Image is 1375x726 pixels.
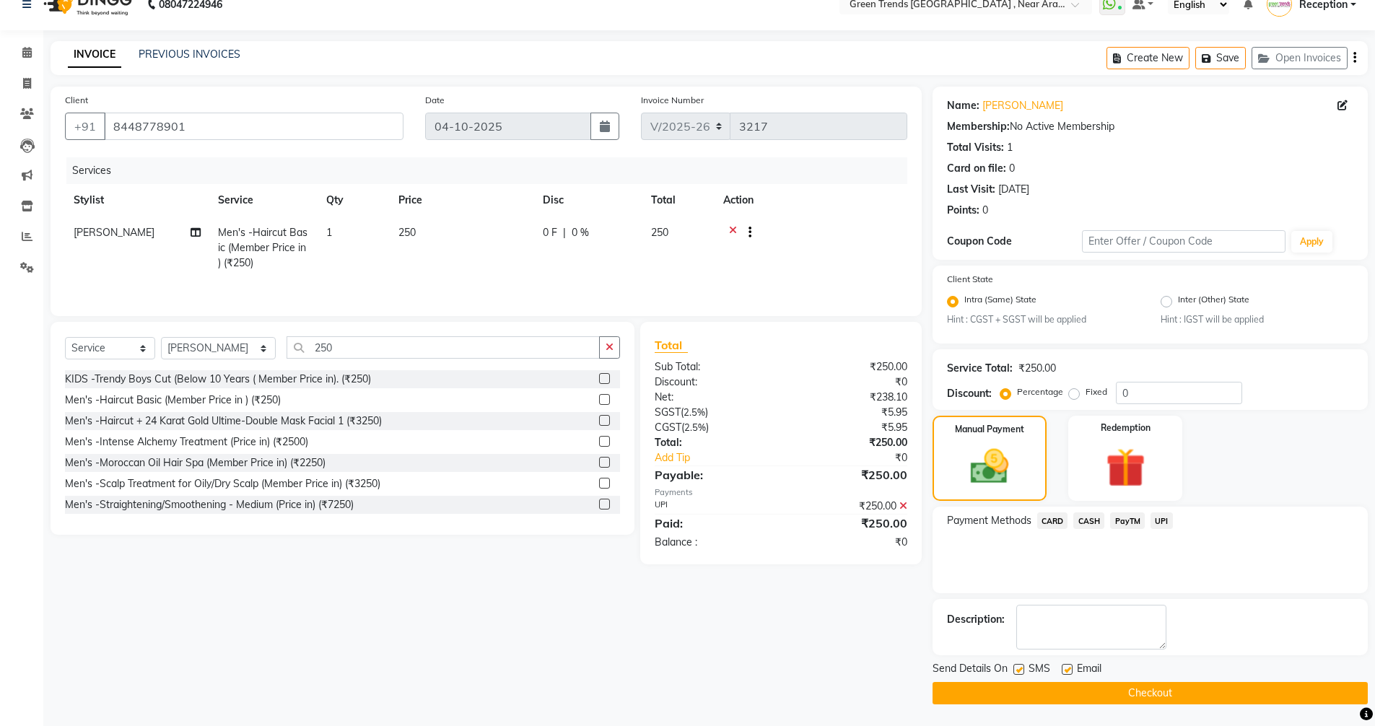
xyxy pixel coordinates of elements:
[684,406,705,418] span: 2.5%
[1018,361,1056,376] div: ₹250.00
[1007,140,1013,155] div: 1
[947,273,993,286] label: Client State
[572,225,589,240] span: 0 %
[641,94,704,107] label: Invoice Number
[1086,385,1107,398] label: Fixed
[1094,443,1158,492] img: _gift.svg
[644,435,781,450] div: Total:
[644,515,781,532] div: Paid:
[104,113,403,140] input: Search by Name/Mobile/Email/Code
[998,182,1029,197] div: [DATE]
[1195,47,1246,69] button: Save
[947,386,992,401] div: Discount:
[781,499,918,514] div: ₹250.00
[947,119,1010,134] div: Membership:
[651,226,668,239] span: 250
[644,450,803,465] a: Add Tip
[781,390,918,405] div: ₹238.10
[781,515,918,532] div: ₹250.00
[1077,661,1101,679] span: Email
[947,98,979,113] div: Name:
[955,423,1024,436] label: Manual Payment
[326,226,332,239] span: 1
[781,420,918,435] div: ₹5.95
[65,113,105,140] button: +91
[947,513,1031,528] span: Payment Methods
[781,535,918,550] div: ₹0
[947,119,1353,134] div: No Active Membership
[947,361,1013,376] div: Service Total:
[781,405,918,420] div: ₹5.95
[1082,230,1285,253] input: Enter Offer / Coupon Code
[1073,512,1104,529] span: CASH
[1161,313,1353,326] small: Hint : IGST will be applied
[398,226,416,239] span: 250
[209,184,318,217] th: Service
[947,203,979,218] div: Points:
[218,226,307,269] span: Men's -Haircut Basic (Member Price in ) (₹250)
[390,184,534,217] th: Price
[655,486,907,499] div: Payments
[947,182,995,197] div: Last Visit:
[1037,512,1068,529] span: CARD
[644,405,781,420] div: ( )
[644,499,781,514] div: UPI
[563,225,566,240] span: |
[644,375,781,390] div: Discount:
[1151,512,1173,529] span: UPI
[781,359,918,375] div: ₹250.00
[781,466,918,484] div: ₹250.00
[947,612,1005,627] div: Description:
[65,393,281,408] div: Men's -Haircut Basic (Member Price in ) (₹250)
[644,420,781,435] div: ( )
[543,225,557,240] span: 0 F
[959,445,1021,489] img: _cash.svg
[139,48,240,61] a: PREVIOUS INVOICES
[655,421,681,434] span: CGST
[1110,512,1145,529] span: PayTM
[933,661,1008,679] span: Send Details On
[66,157,918,184] div: Services
[1178,293,1249,310] label: Inter (Other) State
[644,535,781,550] div: Balance :
[1029,661,1050,679] span: SMS
[715,184,907,217] th: Action
[1106,47,1190,69] button: Create New
[781,375,918,390] div: ₹0
[1291,231,1332,253] button: Apply
[1101,421,1151,434] label: Redemption
[655,406,681,419] span: SGST
[982,98,1063,113] a: [PERSON_NAME]
[642,184,715,217] th: Total
[65,184,209,217] th: Stylist
[947,234,1083,249] div: Coupon Code
[644,359,781,375] div: Sub Total:
[1017,385,1063,398] label: Percentage
[425,94,445,107] label: Date
[1252,47,1348,69] button: Open Invoices
[65,476,380,491] div: Men's -Scalp Treatment for Oily/Dry Scalp (Member Price in) (₹3250)
[781,435,918,450] div: ₹250.00
[644,466,781,484] div: Payable:
[65,434,308,450] div: Men's -Intense Alchemy Treatment (Price in) (₹2500)
[65,414,382,429] div: Men's -Haircut + 24 Karat Gold Ultime-Double Mask Facial 1 (₹3250)
[74,226,154,239] span: [PERSON_NAME]
[1009,161,1015,176] div: 0
[644,390,781,405] div: Net:
[964,293,1036,310] label: Intra (Same) State
[65,497,354,512] div: Men's -Straightening/Smoothening - Medium (Price in) (₹7250)
[65,455,326,471] div: Men's -Moroccan Oil Hair Spa (Member Price in) (₹2250)
[65,94,88,107] label: Client
[804,450,918,465] div: ₹0
[534,184,642,217] th: Disc
[933,682,1368,704] button: Checkout
[947,140,1004,155] div: Total Visits:
[982,203,988,218] div: 0
[684,421,706,433] span: 2.5%
[947,313,1140,326] small: Hint : CGST + SGST will be applied
[68,42,121,68] a: INVOICE
[65,372,371,387] div: KIDS -Trendy Boys Cut (Below 10 Years ( Member Price in). (₹250)
[318,184,390,217] th: Qty
[947,161,1006,176] div: Card on file:
[655,338,688,353] span: Total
